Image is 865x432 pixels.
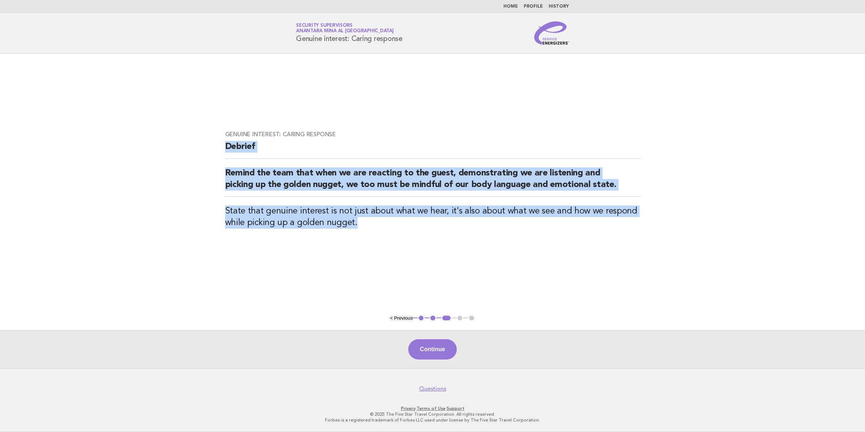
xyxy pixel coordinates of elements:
p: · · [211,406,654,411]
a: Privacy [401,406,415,411]
a: Security SupervisorsAnantara Mina al [GEOGRAPHIC_DATA] [296,23,394,33]
button: 3 [441,315,452,322]
h2: Remind the team that when we are reacting to the guest, demonstrating we are listening and pickin... [225,167,640,197]
button: 1 [418,315,425,322]
p: Forbes is a registered trademark of Forbes LLC used under license by The Five Star Travel Corpora... [211,417,654,423]
button: Continue [408,339,456,360]
a: Support [447,406,464,411]
img: Service Energizers [534,21,569,45]
h3: State that genuine interest is not just about what we hear, it's also about what we see and how w... [225,205,640,229]
h2: Debrief [225,141,640,159]
h1: Genuine interest: Caring response [296,24,402,42]
a: Questions [419,385,446,392]
button: < Previous [390,315,413,321]
button: 2 [429,315,436,322]
a: Home [503,4,518,9]
a: Terms of Use [417,406,446,411]
a: History [549,4,569,9]
a: Profile [524,4,543,9]
h3: Genuine interest: Caring response [225,131,640,138]
span: Anantara Mina al [GEOGRAPHIC_DATA] [296,29,394,34]
p: © 2025 The Five Star Travel Corporation. All rights reserved. [211,411,654,417]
